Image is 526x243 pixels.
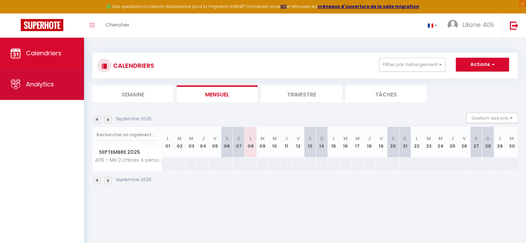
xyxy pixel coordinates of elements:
[391,135,395,142] abbr: S
[308,135,312,142] abbr: S
[466,113,518,123] button: Gestion des prix
[510,135,514,142] abbr: M
[250,135,252,142] abbr: L
[474,135,478,142] abbr: S
[340,127,351,158] th: 16
[21,19,63,31] img: Super Booking
[470,127,482,158] th: 27
[257,127,268,158] th: 09
[6,3,26,24] button: Ouvrir le widget de chat LiveChat
[280,3,287,9] a: ICI
[317,3,419,9] a: créneaux d'ouverture de la salle migration
[292,127,304,158] th: 12
[499,135,501,142] abbr: L
[368,135,371,142] abbr: J
[304,127,316,158] th: 13
[245,127,257,158] th: 08
[177,85,258,102] li: Mensuel
[333,135,335,142] abbr: L
[387,127,399,158] th: 20
[94,158,163,163] span: 405 - MH 2 chbres 4 personnes cosy au calme
[320,135,324,142] abbr: D
[93,147,162,157] span: Septembre 2025
[411,127,423,158] th: 22
[416,135,418,142] abbr: L
[343,135,348,142] abbr: M
[427,135,431,142] abbr: M
[328,127,340,158] th: 15
[446,127,458,158] th: 25
[167,135,169,142] abbr: L
[352,127,363,158] th: 17
[482,127,494,158] th: 28
[403,135,407,142] abbr: D
[399,127,411,158] th: 21
[116,177,151,183] p: Septembre 2025
[506,127,518,158] th: 30
[162,127,174,158] th: 01
[261,85,342,102] li: Trimestre
[96,129,158,141] input: Rechercher un logement...
[379,58,445,72] button: Filtrer par hébergement
[26,80,54,88] span: Analytics
[225,135,229,142] abbr: S
[280,127,292,158] th: 11
[356,135,360,142] abbr: M
[213,135,216,142] abbr: V
[92,85,173,102] li: Semaine
[486,135,490,142] abbr: D
[494,127,506,158] th: 29
[510,21,518,30] img: logout
[458,127,470,158] th: 26
[447,20,458,30] img: ...
[462,20,494,29] span: Liliane 405
[285,135,288,142] abbr: J
[423,127,434,158] th: 23
[185,127,197,158] th: 03
[442,13,502,38] a: ... Liliane 405
[380,135,383,142] abbr: V
[439,135,443,142] abbr: M
[116,116,151,122] p: Septembre 2025
[105,21,129,28] span: Chercher
[209,127,221,158] th: 05
[197,127,209,158] th: 04
[456,58,509,72] button: Actions
[272,135,276,142] abbr: M
[297,135,300,142] abbr: V
[268,127,280,158] th: 10
[435,127,446,158] th: 24
[189,135,193,142] abbr: M
[26,49,62,57] span: Calendriers
[316,127,328,158] th: 14
[202,135,205,142] abbr: J
[100,13,135,38] a: Chercher
[221,127,233,158] th: 06
[463,135,466,142] abbr: V
[375,127,387,158] th: 19
[363,127,375,158] th: 18
[237,135,241,142] abbr: D
[111,58,154,73] h3: CALENDRIERS
[345,85,426,102] li: Tâches
[174,127,185,158] th: 02
[177,135,182,142] abbr: M
[260,135,265,142] abbr: M
[233,127,244,158] th: 07
[451,135,454,142] abbr: J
